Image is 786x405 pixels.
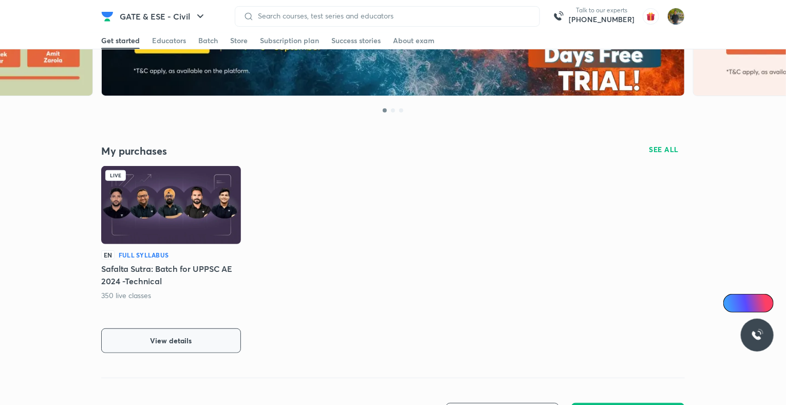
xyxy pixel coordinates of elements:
[643,8,659,25] img: avatar
[101,166,241,244] img: Batch Thumbnail
[152,32,186,49] a: Educators
[101,263,241,287] h5: Safalta Sutra: Batch for UPPSC AE 2024 -Technical
[114,6,213,27] button: GATE & ESE - Civil
[198,32,218,49] a: Batch
[723,294,774,312] a: Ai Doubts
[667,8,685,25] img: shubham rawat
[393,35,435,46] div: About exam
[548,6,569,27] img: call-us
[569,14,634,25] a: [PHONE_NUMBER]
[751,329,763,341] img: ttu
[119,250,169,260] h6: Full Syllabus
[230,35,248,46] div: Store
[230,32,248,49] a: Store
[740,299,768,307] span: Ai Doubts
[101,35,140,46] div: Get started
[105,170,126,181] div: Live
[649,146,679,153] span: SEE ALL
[198,35,218,46] div: Batch
[152,35,186,46] div: Educators
[254,12,531,20] input: Search courses, test series and educators
[260,35,319,46] div: Subscription plan
[260,32,319,49] a: Subscription plan
[101,10,114,23] img: Company Logo
[643,141,685,158] button: SEE ALL
[101,328,241,353] button: View details
[331,32,381,49] a: Success stories
[393,32,435,49] a: About exam
[151,336,192,346] span: View details
[331,35,381,46] div: Success stories
[101,290,152,301] p: 350 live classes
[101,144,393,158] h4: My purchases
[729,299,738,307] img: Icon
[569,6,634,14] p: Talk to our experts
[101,32,140,49] a: Get started
[101,250,115,260] p: EN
